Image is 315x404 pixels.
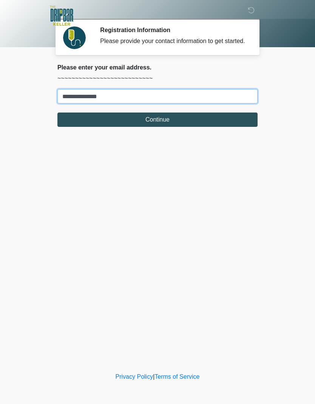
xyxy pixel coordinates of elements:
[50,6,73,26] img: The DRIPBaR - Keller Logo
[154,373,199,380] a: Terms of Service
[57,74,258,83] p: ~~~~~~~~~~~~~~~~~~~~~~~~~~~
[57,64,258,71] h2: Please enter your email address.
[100,37,246,46] div: Please provide your contact information to get started.
[63,26,86,49] img: Agent Avatar
[116,373,153,380] a: Privacy Policy
[153,373,154,380] a: |
[57,113,258,127] button: Continue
